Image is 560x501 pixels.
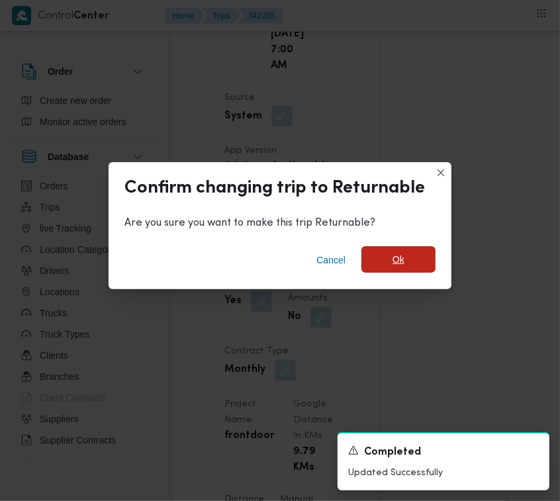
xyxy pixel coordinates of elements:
[316,252,346,268] span: Cancel
[311,247,351,273] button: Cancel
[433,165,449,181] button: Closes this modal window
[348,444,539,461] div: Notification
[393,251,404,267] span: Ok
[124,178,425,199] div: Confirm changing trip to Returnable
[348,466,539,480] p: Updated Successfully
[364,445,421,461] span: Completed
[361,246,436,273] button: Ok
[124,215,436,231] div: Are you sure you want to make this trip Returnable?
